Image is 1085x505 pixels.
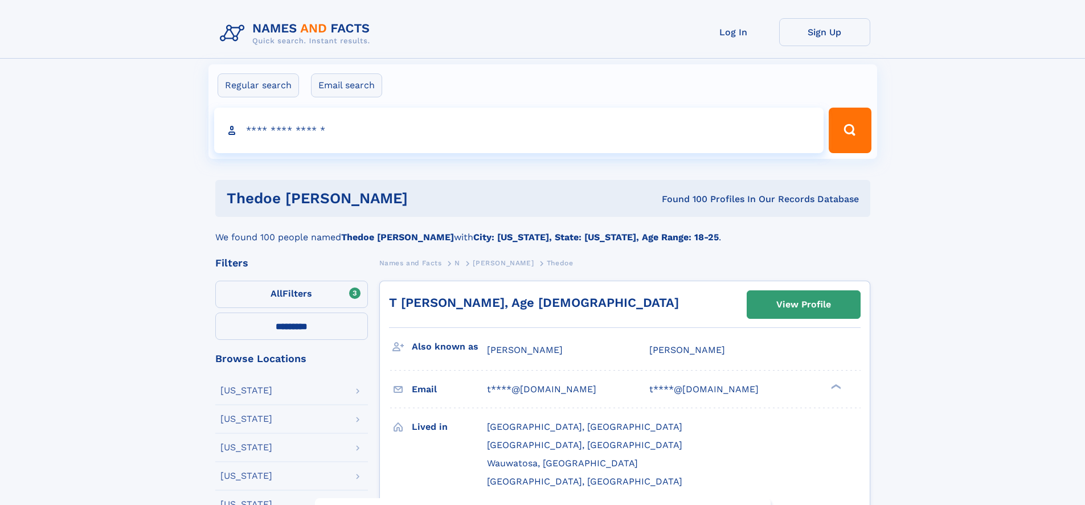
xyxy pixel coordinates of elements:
a: View Profile [747,291,860,318]
label: Filters [215,281,368,308]
div: Filters [215,258,368,268]
a: Names and Facts [379,256,442,270]
a: N [455,256,460,270]
a: T [PERSON_NAME], Age [DEMOGRAPHIC_DATA] [389,295,679,310]
div: [US_STATE] [220,414,272,424]
label: Email search [311,73,382,97]
div: [US_STATE] [220,386,272,395]
b: Thedoe [PERSON_NAME] [341,232,454,243]
h3: Also known as [412,337,487,356]
b: City: [US_STATE], State: [US_STATE], Age Range: 18-25 [473,232,719,243]
span: [GEOGRAPHIC_DATA], [GEOGRAPHIC_DATA] [487,440,682,450]
h1: thedoe [PERSON_NAME] [227,191,535,206]
div: [US_STATE] [220,443,272,452]
button: Search Button [829,108,871,153]
div: View Profile [776,291,831,318]
span: [GEOGRAPHIC_DATA], [GEOGRAPHIC_DATA] [487,421,682,432]
span: [GEOGRAPHIC_DATA], [GEOGRAPHIC_DATA] [487,476,682,487]
a: [PERSON_NAME] [473,256,534,270]
div: [US_STATE] [220,471,272,481]
a: Sign Up [779,18,870,46]
span: [PERSON_NAME] [473,259,534,267]
span: All [271,288,282,299]
h3: Lived in [412,417,487,437]
span: [PERSON_NAME] [649,344,725,355]
span: Wauwatosa, [GEOGRAPHIC_DATA] [487,458,638,469]
div: Found 100 Profiles In Our Records Database [535,193,859,206]
span: Thedoe [547,259,574,267]
span: [PERSON_NAME] [487,344,563,355]
div: ❯ [828,383,842,391]
label: Regular search [218,73,299,97]
span: N [455,259,460,267]
h3: Email [412,380,487,399]
a: Log In [688,18,779,46]
div: We found 100 people named with . [215,217,870,244]
div: Browse Locations [215,354,368,364]
img: Logo Names and Facts [215,18,379,49]
input: search input [214,108,824,153]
